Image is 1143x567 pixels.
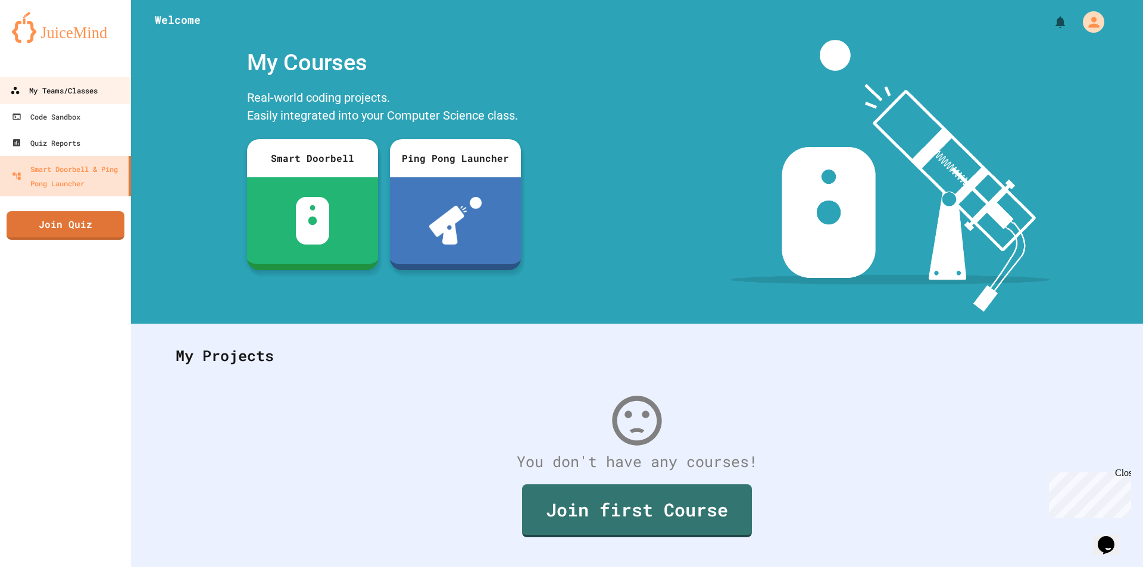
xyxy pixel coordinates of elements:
[241,86,527,130] div: Real-world coding projects. Easily integrated into your Computer Science class.
[730,40,1050,312] img: banner-image-my-projects.png
[241,40,527,86] div: My Courses
[296,197,330,245] img: sdb-white.svg
[12,162,124,190] div: Smart Doorbell & Ping Pong Launcher
[390,139,521,177] div: Ping Pong Launcher
[7,211,124,240] a: Join Quiz
[1070,8,1107,36] div: My Account
[12,12,119,43] img: logo-orange.svg
[1093,519,1131,555] iframe: chat widget
[1044,468,1131,518] iframe: chat widget
[10,83,98,98] div: My Teams/Classes
[12,136,80,150] div: Quiz Reports
[12,109,80,124] div: Code Sandbox
[164,450,1110,473] div: You don't have any courses!
[1031,12,1070,32] div: My Notifications
[247,139,378,177] div: Smart Doorbell
[5,5,82,76] div: Chat with us now!Close
[164,333,1110,379] div: My Projects
[522,484,752,537] a: Join first Course
[429,197,482,245] img: ppl-with-ball.png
